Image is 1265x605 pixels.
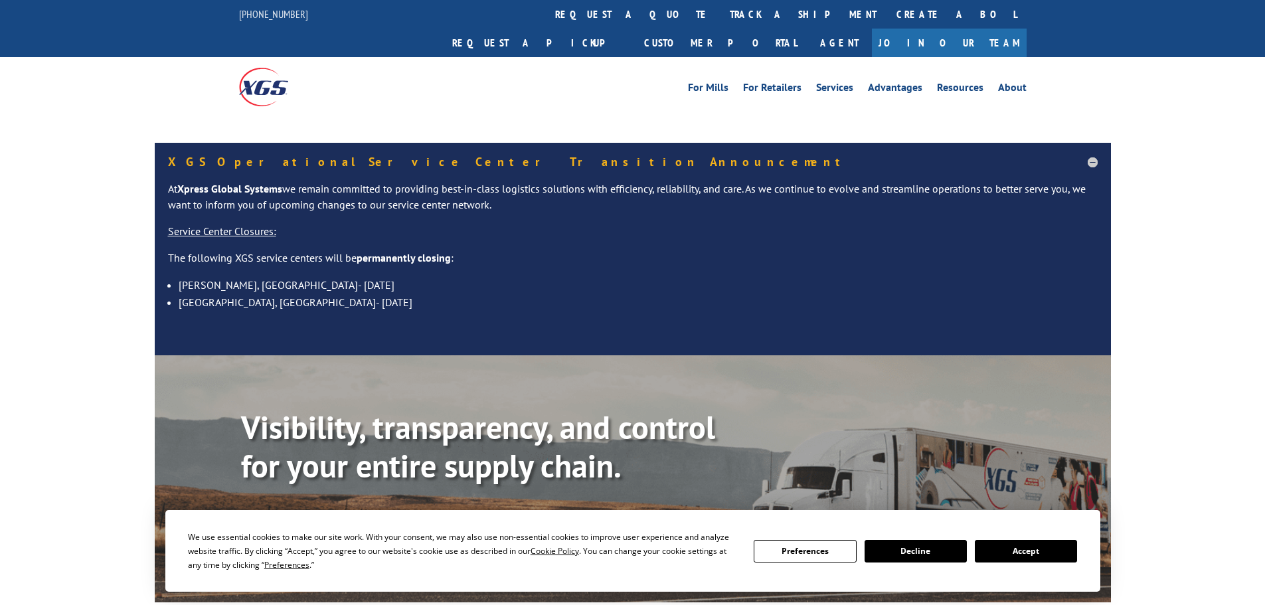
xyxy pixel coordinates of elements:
[357,251,451,264] strong: permanently closing
[754,540,856,562] button: Preferences
[872,29,1027,57] a: Join Our Team
[531,545,579,557] span: Cookie Policy
[634,29,807,57] a: Customer Portal
[743,82,801,97] a: For Retailers
[168,224,276,238] u: Service Center Closures:
[177,182,282,195] strong: Xpress Global Systems
[442,29,634,57] a: Request a pickup
[179,276,1098,294] li: [PERSON_NAME], [GEOGRAPHIC_DATA]- [DATE]
[239,7,308,21] a: [PHONE_NUMBER]
[241,406,715,486] b: Visibility, transparency, and control for your entire supply chain.
[168,181,1098,224] p: At we remain committed to providing best-in-class logistics solutions with efficiency, reliabilit...
[807,29,872,57] a: Agent
[168,250,1098,277] p: The following XGS service centers will be :
[816,82,853,97] a: Services
[179,294,1098,311] li: [GEOGRAPHIC_DATA], [GEOGRAPHIC_DATA]- [DATE]
[168,156,1098,168] h5: XGS Operational Service Center Transition Announcement
[165,510,1100,592] div: Cookie Consent Prompt
[688,82,728,97] a: For Mills
[865,540,967,562] button: Decline
[264,559,309,570] span: Preferences
[975,540,1077,562] button: Accept
[937,82,983,97] a: Resources
[998,82,1027,97] a: About
[188,530,738,572] div: We use essential cookies to make our site work. With your consent, we may also use non-essential ...
[868,82,922,97] a: Advantages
